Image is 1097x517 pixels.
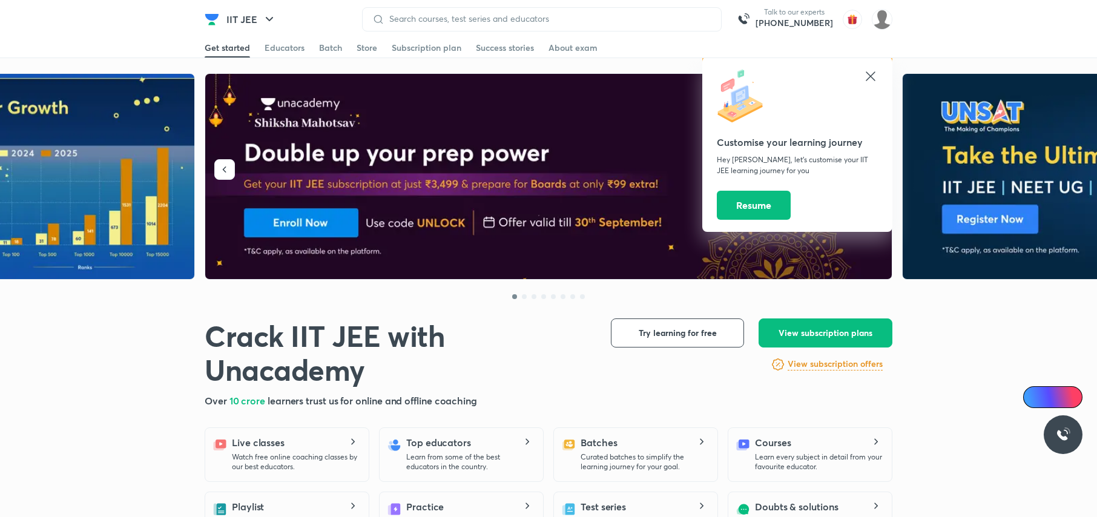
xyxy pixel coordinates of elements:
span: learners trust us for online and offline coaching [268,394,477,407]
img: shilakha [872,9,892,30]
div: Store [357,42,377,54]
h1: Crack IIT JEE with Unacademy [205,318,591,386]
a: [PHONE_NUMBER] [756,17,833,29]
a: Educators [265,38,305,58]
a: Get started [205,38,250,58]
div: Subscription plan [392,42,461,54]
p: Hey [PERSON_NAME], let’s customise your IIT JEE learning journey for you [717,154,878,176]
button: Resume [717,191,791,220]
h5: Doubts & solutions [755,499,838,514]
h5: Courses [755,435,791,450]
a: Store [357,38,377,58]
h5: Batches [581,435,617,450]
div: Get started [205,42,250,54]
button: Try learning for free [611,318,744,347]
a: Subscription plan [392,38,461,58]
h5: Customise your learning journey [717,135,878,150]
a: View subscription offers [788,357,883,372]
h5: Practice [406,499,444,514]
p: Learn every subject in detail from your favourite educator. [755,452,882,472]
p: Watch free online coaching classes by our best educators. [232,452,359,472]
h5: Playlist [232,499,264,514]
a: Ai Doubts [1023,386,1082,408]
h5: Test series [581,499,626,514]
span: Try learning for free [639,327,717,339]
img: ttu [1056,427,1070,442]
span: 10 crore [229,394,268,407]
input: Search courses, test series and educators [384,14,711,24]
span: View subscription plans [779,327,872,339]
h5: Live classes [232,435,285,450]
div: Success stories [476,42,534,54]
h6: View subscription offers [788,358,883,370]
div: Educators [265,42,305,54]
button: IIT JEE [219,7,284,31]
img: call-us [731,7,756,31]
a: Success stories [476,38,534,58]
p: Talk to our experts [756,7,833,17]
img: icon [717,69,771,123]
span: Over [205,394,229,407]
div: About exam [548,42,598,54]
p: Curated batches to simplify the learning journey for your goal. [581,452,708,472]
div: Batch [319,42,342,54]
p: Learn from some of the best educators in the country. [406,452,533,472]
button: View subscription plans [759,318,892,347]
a: About exam [548,38,598,58]
span: Ai Doubts [1043,392,1075,402]
img: avatar [843,10,862,29]
img: Company Logo [205,12,219,27]
img: Icon [1030,392,1040,402]
a: Batch [319,38,342,58]
h5: Top educators [406,435,471,450]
